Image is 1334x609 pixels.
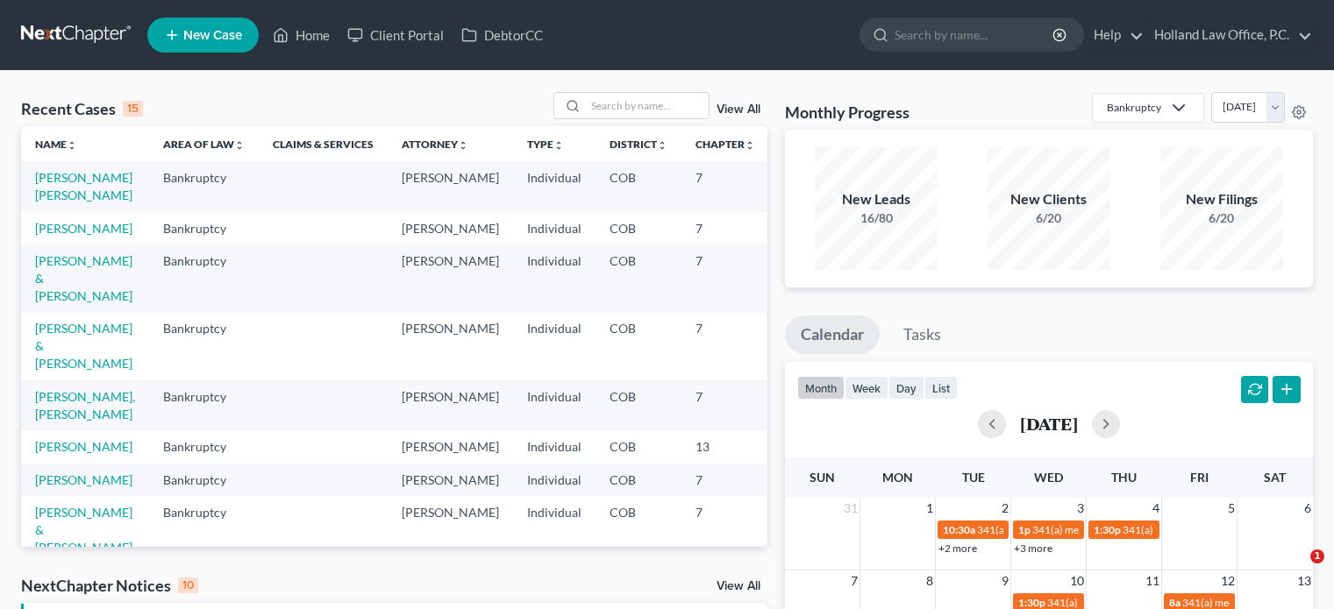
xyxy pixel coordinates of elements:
td: COB [596,380,681,430]
td: Bankruptcy [149,313,259,380]
td: [PERSON_NAME] [388,380,513,430]
i: unfold_more [745,140,755,151]
span: Thu [1111,470,1137,485]
button: week [845,376,888,400]
span: 7 [849,570,860,591]
span: 10:30a [943,523,975,536]
div: Recent Cases [21,98,143,119]
button: month [797,376,845,400]
div: New Clients [988,189,1110,209]
td: 7 [681,212,769,244]
td: Individual [513,380,596,430]
td: 7 [681,496,769,563]
span: 12 [1219,570,1237,591]
td: 7 [681,244,769,312]
div: 6/20 [988,209,1110,227]
td: Bankruptcy [149,380,259,430]
a: Chapterunfold_more [696,138,755,151]
td: 7 [681,380,769,430]
td: [PERSON_NAME] [388,430,513,463]
td: Bankruptcy [149,430,259,463]
div: 16/80 [815,209,938,227]
td: Individual [513,464,596,496]
input: Search by name... [895,18,1055,51]
td: Individual [513,161,596,211]
a: Tasks [888,315,957,354]
span: Tue [962,470,985,485]
td: [PERSON_NAME] [388,244,513,312]
div: Bankruptcy [1107,100,1161,115]
td: 7 [681,464,769,496]
span: Mon [882,470,913,485]
span: 4 [1151,498,1161,519]
td: 13 [681,430,769,463]
h2: [DATE] [1020,414,1078,433]
td: COB [596,244,681,312]
td: [PERSON_NAME] [388,496,513,563]
div: 15 [123,101,143,117]
div: 6/20 [1160,209,1283,227]
td: [PERSON_NAME] [388,464,513,496]
a: [PERSON_NAME], [PERSON_NAME] [35,389,135,421]
span: 3 [1075,498,1086,519]
span: 9 [1000,570,1010,591]
button: day [888,376,924,400]
td: 7 [681,161,769,211]
h3: Monthly Progress [785,102,910,123]
a: Calendar [785,315,880,354]
span: 341(a) meeting for [PERSON_NAME] [1123,523,1292,536]
span: 8a [1169,596,1181,609]
a: DebtorCC [453,19,552,51]
div: NextChapter Notices [21,575,198,596]
span: 1p [1018,523,1031,536]
a: [PERSON_NAME] & [PERSON_NAME] [35,253,132,303]
span: 1 [1310,549,1324,563]
span: Fri [1190,470,1209,485]
span: Wed [1034,470,1063,485]
span: New Case [183,29,242,42]
td: COB [596,496,681,563]
div: New Filings [1160,189,1283,209]
span: Sun [810,470,835,485]
a: View All [717,103,760,116]
button: list [924,376,958,400]
td: Individual [513,244,596,312]
a: Area of Lawunfold_more [163,138,245,151]
a: [PERSON_NAME] [35,439,132,454]
a: +2 more [938,542,977,555]
span: Sat [1264,470,1286,485]
td: COB [596,212,681,244]
td: [PERSON_NAME] [388,161,513,211]
i: unfold_more [234,140,245,151]
span: 31 [842,498,860,519]
span: 10 [1068,570,1086,591]
a: Holland Law Office, P.C. [1145,19,1312,51]
td: Bankruptcy [149,244,259,312]
a: Client Portal [339,19,453,51]
a: Attorneyunfold_more [402,138,468,151]
td: [PERSON_NAME] [388,313,513,380]
a: Home [264,19,339,51]
a: [PERSON_NAME] [35,472,132,487]
a: [PERSON_NAME] & [PERSON_NAME] [35,505,132,555]
a: Nameunfold_more [35,138,77,151]
span: 341(a) meeting for [PERSON_NAME] [1047,596,1216,609]
td: COB [596,313,681,380]
td: COB [596,430,681,463]
span: 6 [1302,498,1313,519]
a: [PERSON_NAME] [PERSON_NAME] [35,170,132,202]
a: View All [717,580,760,592]
a: Help [1085,19,1144,51]
td: COB [596,464,681,496]
i: unfold_more [553,140,564,151]
td: Bankruptcy [149,161,259,211]
span: 11 [1144,570,1161,591]
td: Bankruptcy [149,496,259,563]
span: 1:30p [1094,523,1121,536]
td: Bankruptcy [149,464,259,496]
iframe: Intercom live chat [1274,549,1316,591]
span: 8 [924,570,935,591]
a: +3 more [1014,542,1052,555]
span: 341(a) meeting for [PERSON_NAME] & [PERSON_NAME] [977,523,1239,536]
span: 341(a) meeting for [PERSON_NAME] & [PERSON_NAME] [1032,523,1295,536]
